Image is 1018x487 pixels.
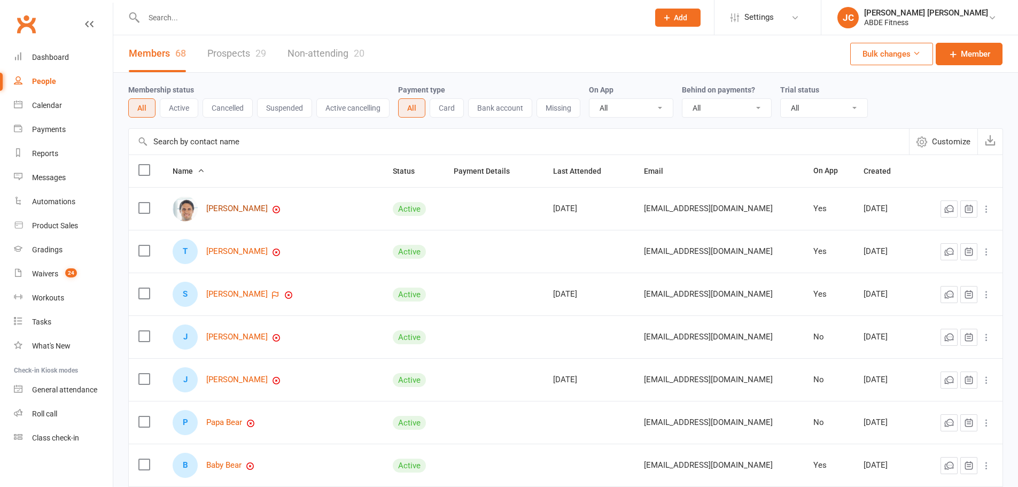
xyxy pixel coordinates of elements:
[316,98,390,118] button: Active cancelling
[398,98,425,118] button: All
[393,373,426,387] div: Active
[14,262,113,286] a: Waivers 24
[553,165,613,177] button: Last Attended
[32,221,78,230] div: Product Sales
[813,290,844,299] div: Yes
[14,69,113,94] a: People
[173,167,205,175] span: Name
[932,135,970,148] span: Customize
[207,35,266,72] a: Prospects29
[32,101,62,110] div: Calendar
[173,410,198,435] div: P
[864,333,911,342] div: [DATE]
[32,385,97,394] div: General attendance
[393,167,426,175] span: Status
[206,247,268,256] a: [PERSON_NAME]
[173,165,205,177] button: Name
[14,238,113,262] a: Gradings
[141,10,641,25] input: Search...
[813,204,844,213] div: Yes
[32,409,57,418] div: Roll call
[173,453,198,478] div: B
[32,245,63,254] div: Gradings
[65,268,77,277] span: 24
[206,375,268,384] a: [PERSON_NAME]
[32,197,75,206] div: Automations
[14,190,113,214] a: Automations
[128,86,194,94] label: Membership status
[32,125,66,134] div: Payments
[32,318,51,326] div: Tasks
[813,418,844,427] div: No
[203,98,253,118] button: Cancelled
[553,204,624,213] div: [DATE]
[14,286,113,310] a: Workouts
[837,7,859,28] div: JC
[674,13,687,22] span: Add
[644,198,773,219] span: [EMAIL_ADDRESS][DOMAIN_NAME]
[936,43,1003,65] a: Member
[14,214,113,238] a: Product Sales
[354,48,364,59] div: 20
[13,11,40,37] a: Clubworx
[864,8,988,18] div: [PERSON_NAME] [PERSON_NAME]
[32,342,71,350] div: What's New
[780,86,819,94] label: Trial status
[32,434,79,442] div: Class check-in
[206,418,242,427] a: Papa Bear
[393,202,426,216] div: Active
[813,333,844,342] div: No
[206,290,268,299] a: [PERSON_NAME]
[644,412,773,432] span: [EMAIL_ADDRESS][DOMAIN_NAME]
[909,129,977,154] button: Customize
[287,35,364,72] a: Non-attending20
[553,167,613,175] span: Last Attended
[393,416,426,430] div: Active
[682,86,755,94] label: Behind on payments?
[393,245,426,259] div: Active
[454,167,522,175] span: Payment Details
[644,327,773,347] span: [EMAIL_ADDRESS][DOMAIN_NAME]
[813,375,844,384] div: No
[655,9,701,27] button: Add
[553,290,624,299] div: [DATE]
[430,98,464,118] button: Card
[864,461,911,470] div: [DATE]
[255,48,266,59] div: 29
[850,43,933,65] button: Bulk changes
[32,269,58,278] div: Waivers
[864,290,911,299] div: [DATE]
[537,98,580,118] button: Missing
[804,155,854,187] th: On App
[644,284,773,304] span: [EMAIL_ADDRESS][DOMAIN_NAME]
[393,330,426,344] div: Active
[32,53,69,61] div: Dashboard
[454,165,522,177] button: Payment Details
[14,402,113,426] a: Roll call
[32,149,58,158] div: Reports
[128,98,156,118] button: All
[589,86,613,94] label: On App
[14,94,113,118] a: Calendar
[393,165,426,177] button: Status
[14,426,113,450] a: Class kiosk mode
[961,48,990,60] span: Member
[864,247,911,256] div: [DATE]
[14,118,113,142] a: Payments
[129,129,909,154] input: Search by contact name
[813,461,844,470] div: Yes
[744,5,774,29] span: Settings
[32,173,66,182] div: Messages
[644,455,773,475] span: [EMAIL_ADDRESS][DOMAIN_NAME]
[14,166,113,190] a: Messages
[160,98,198,118] button: Active
[553,375,624,384] div: [DATE]
[644,165,675,177] button: Email
[864,204,911,213] div: [DATE]
[864,418,911,427] div: [DATE]
[175,48,186,59] div: 68
[257,98,312,118] button: Suspended
[468,98,532,118] button: Bank account
[644,241,773,261] span: [EMAIL_ADDRESS][DOMAIN_NAME]
[32,77,56,86] div: People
